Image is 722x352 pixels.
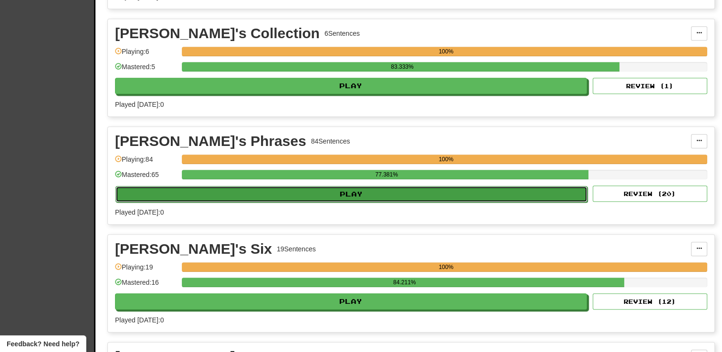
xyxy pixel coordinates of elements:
[115,262,177,278] div: Playing: 19
[115,170,177,186] div: Mastered: 65
[185,278,624,287] div: 84.211%
[311,136,350,146] div: 84 Sentences
[115,26,320,41] div: [PERSON_NAME]'s Collection
[185,47,707,56] div: 100%
[324,29,360,38] div: 6 Sentences
[115,78,587,94] button: Play
[115,186,587,202] button: Play
[115,316,164,324] span: Played [DATE]: 0
[593,293,707,310] button: Review (12)
[115,101,164,108] span: Played [DATE]: 0
[115,134,306,148] div: [PERSON_NAME]'s Phrases
[185,62,619,72] div: 83.333%
[115,62,177,78] div: Mastered: 5
[185,262,707,272] div: 100%
[115,208,164,216] span: Played [DATE]: 0
[185,170,588,179] div: 77.381%
[593,78,707,94] button: Review (1)
[115,278,177,293] div: Mastered: 16
[277,244,316,254] div: 19 Sentences
[185,155,707,164] div: 100%
[115,47,177,62] div: Playing: 6
[115,242,272,256] div: [PERSON_NAME]'s Six
[7,339,79,349] span: Open feedback widget
[593,186,707,202] button: Review (20)
[115,293,587,310] button: Play
[115,155,177,170] div: Playing: 84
